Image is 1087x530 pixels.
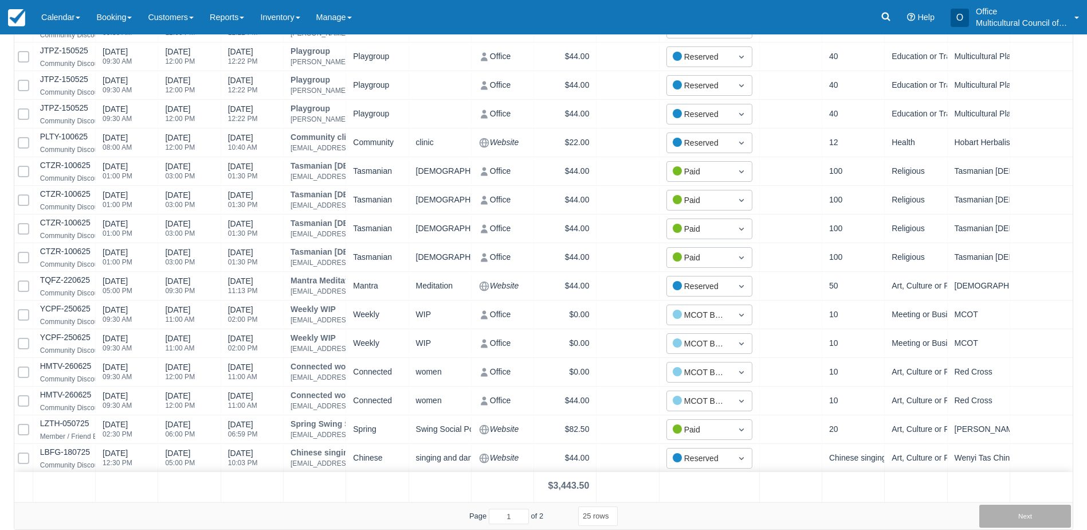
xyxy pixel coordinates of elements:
div: [DATE] [103,46,132,72]
div: 10 [829,307,877,322]
div: 01:30 PM [228,201,258,208]
div: 10 [829,336,877,350]
span: Dropdown icon [736,309,747,321]
div: [EMAIL_ADDRESS][DOMAIN_NAME] [291,198,540,212]
div: Reserved [673,108,725,120]
div: $0.00 [541,336,589,350]
div: $44.00 [541,279,589,293]
a: CTZR-100625 [40,161,91,170]
div: Office [478,49,527,64]
div: 12:00 PM [165,144,195,151]
div: 11:00 AM [228,373,257,380]
div: Community Discounted Booking - Hub Only [40,315,174,329]
div: 09:30 AM [103,29,132,36]
a: TQFZ-220625 [40,275,90,285]
div: women [416,365,464,379]
div: [DATE] [103,419,132,445]
div: [DATE] [165,333,194,358]
div: Office [478,307,527,322]
div: 09:30 AM [103,115,132,122]
div: Education or Training [892,107,940,121]
div: 12 [829,135,877,150]
div: [DATE] [165,304,194,330]
div: Weekly [353,307,401,322]
div: 11:00 AM [165,316,194,323]
div: [DATE] [165,132,195,158]
span: Dropdown icon [736,108,747,120]
div: Community Discounted Booking - Hub Only [40,143,174,157]
div: [DATE] [228,46,258,72]
div: Weekly WIP [291,334,408,342]
span: Dropdown icon [736,395,747,407]
div: Multicultural Playgroup [955,107,1003,121]
a: JTPZ-150525 [40,103,88,112]
a: Weekly WIP [291,305,408,313]
div: $0.00 [541,307,589,322]
em: Website [490,280,519,292]
div: MCOT Booking [673,337,725,350]
div: Connected [353,365,401,379]
a: Tasmanian [DEMOGRAPHIC_DATA] Association -Weekly Praying [291,190,540,198]
span: Dropdown icon [736,80,747,91]
a: Spring Swing Social Popup [291,420,408,428]
div: Religious [892,193,940,207]
div: [DATE] [103,275,132,301]
div: Spring [353,422,401,437]
div: Tasmanian [353,164,401,178]
p: Multicultural Council of [GEOGRAPHIC_DATA] [976,17,1068,29]
div: [DATE] [165,218,195,244]
em: Website [490,423,519,435]
a: JTPZ-150525 [40,46,88,55]
div: [DATE] [103,218,132,244]
div: Connected women [291,391,408,399]
div: 02:00 PM [228,316,258,323]
div: MCOT Booking [673,309,725,321]
div: [DATE] [165,419,195,445]
div: Community Discounted Booking - Hub Only [40,344,174,357]
div: 09:30 AM [103,373,132,380]
div: [EMAIL_ADDRESS][DOMAIN_NAME] [291,428,408,442]
div: 20 [829,422,877,437]
div: Paid [673,165,725,178]
div: Office [478,78,527,92]
div: Office [478,365,527,379]
div: Red Cross [955,365,1003,379]
a: Playgroup [291,47,465,55]
div: Community Discounted Booking - Hub Only [40,372,174,386]
div: 01:30 PM [228,230,258,237]
div: Chinese singing and dancing [291,449,408,457]
div: Playgroup [353,49,401,64]
div: [DATE] [228,361,257,387]
p: Office [976,6,1068,17]
div: [DATE] [165,361,195,387]
div: [DATE] [103,333,132,358]
span: Dropdown icon [736,223,747,235]
div: Tasmanian [DEMOGRAPHIC_DATA] Association [955,221,1003,236]
div: Community Discounted Booking - Hub Only [40,28,174,42]
div: Religious [892,221,940,236]
div: Community Discounted Booking - Hub Only [40,286,174,300]
span: Dropdown icon [736,137,747,149]
div: Art, Culture or Recreation [892,365,940,379]
div: Religious [892,164,940,178]
div: Paid [673,223,725,235]
div: Tasmanian [353,221,401,236]
div: $44.00 [541,49,589,64]
div: Member / Friend Booking - Hub Only [40,430,153,443]
div: Art, Culture or Recreation [892,422,940,437]
div: Connected [353,393,401,408]
div: 01:30 PM [228,173,258,180]
div: [PERSON_NAME] [955,422,1003,437]
div: Playgroup [353,107,401,121]
div: Paid [673,194,725,206]
div: [DATE] [228,247,258,272]
div: 09:30 PM [165,287,195,294]
div: Education or Training [892,49,940,64]
a: JTPZ-150525 [40,75,88,84]
div: 09:30 AM [103,402,132,409]
div: 05:00 PM [103,287,132,294]
div: Playgroup [353,78,401,92]
div: Art, Culture or Recreation [892,279,940,293]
